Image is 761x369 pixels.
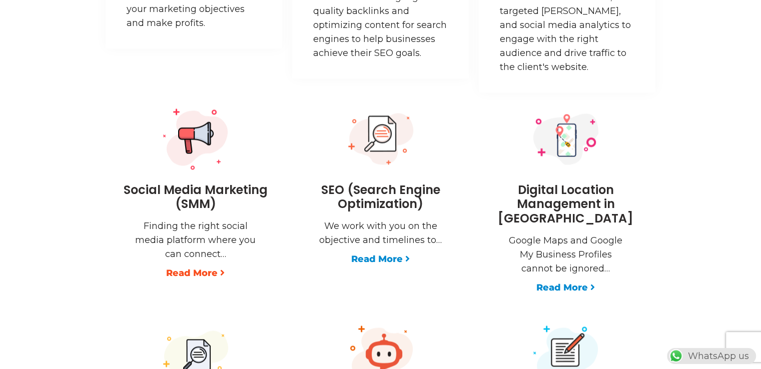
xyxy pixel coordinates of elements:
[503,233,628,275] p: Google Maps and Google My Business Profiles cannot be ignored…
[301,183,461,212] h3: SEO (Search Engine Optimization)
[667,348,756,364] div: WhatsApp us
[116,183,276,212] h3: Social Media Marketing (SMM)
[536,280,595,294] a: Read More
[667,350,756,361] a: WhatsAppWhatsApp us
[318,219,443,247] p: We work with you on the objective and timelines to…
[133,219,258,261] p: Finding the right social media platform where you can connect…
[486,183,646,226] h3: Digital Location Management in [GEOGRAPHIC_DATA]
[668,348,684,364] img: WhatsApp
[166,266,225,280] a: Read More
[351,252,410,266] a: Read More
